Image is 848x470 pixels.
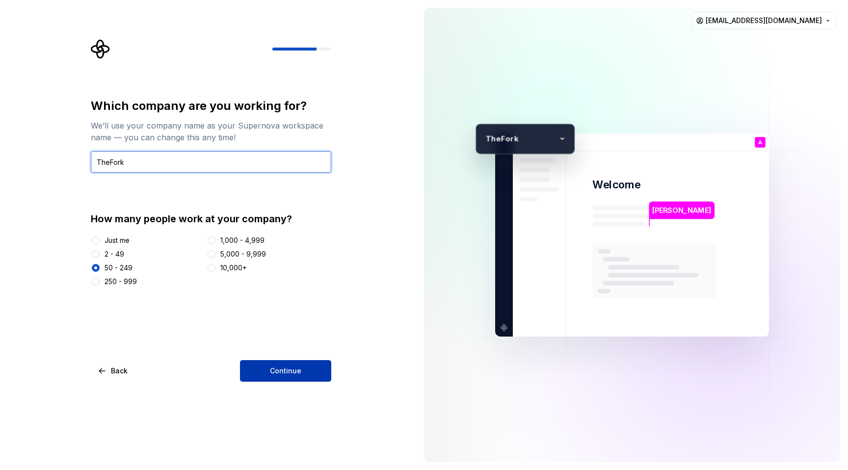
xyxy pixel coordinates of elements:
[105,277,137,287] div: 250 - 999
[105,249,124,259] div: 2 - 49
[91,39,110,59] svg: Supernova Logo
[220,249,266,259] div: 5,000 - 9,999
[480,132,491,145] p: T
[758,140,762,145] p: A
[91,151,331,173] input: Company name
[105,263,132,273] div: 50 - 249
[691,12,836,29] button: [EMAIL_ADDRESS][DOMAIN_NAME]
[706,16,822,26] span: [EMAIL_ADDRESS][DOMAIN_NAME]
[592,178,640,192] p: Welcome
[270,366,301,376] span: Continue
[220,235,265,245] div: 1,000 - 4,999
[91,98,331,114] div: Which company are you working for?
[220,263,247,273] div: 10,000+
[652,205,711,216] p: [PERSON_NAME]
[91,212,331,226] div: How many people work at your company?
[91,360,136,382] button: Back
[105,235,130,245] div: Just me
[111,366,128,376] span: Back
[491,132,555,145] p: heFork
[240,360,331,382] button: Continue
[91,120,331,143] div: We’ll use your company name as your Supernova workspace name — you can change this any time!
